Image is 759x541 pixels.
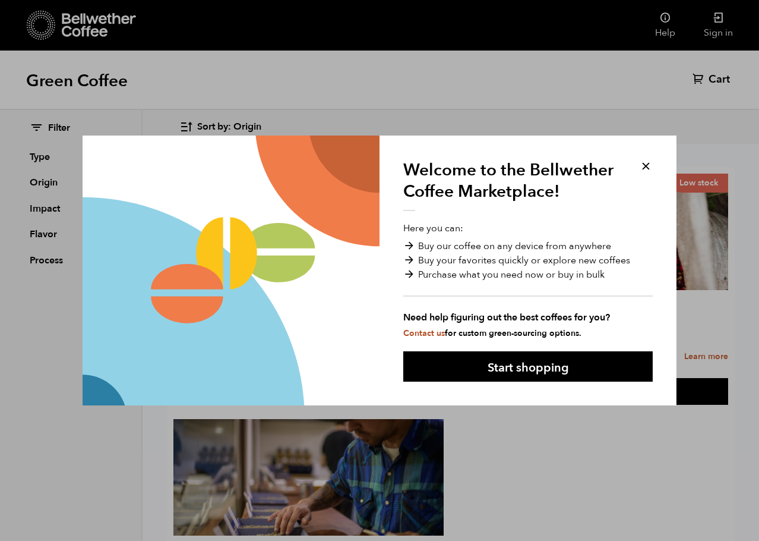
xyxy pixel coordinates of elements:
li: Buy our coffee on any device from anywhere [403,239,653,253]
a: Contact us [403,328,445,339]
li: Buy your favorites quickly or explore new coffees [403,253,653,268]
button: Start shopping [403,351,653,382]
p: Here you can: [403,221,653,339]
strong: Need help figuring out the best coffees for you? [403,310,653,325]
li: Purchase what you need now or buy in bulk [403,268,653,282]
small: for custom green-sourcing options. [403,328,581,339]
h1: Welcome to the Bellwether Coffee Marketplace! [403,159,623,212]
